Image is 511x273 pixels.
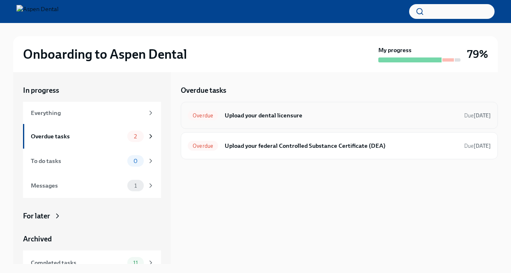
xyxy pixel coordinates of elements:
span: Overdue [188,112,218,119]
span: July 26th, 2025 10:00 [464,142,491,150]
div: To do tasks [31,156,124,165]
a: Overdue tasks2 [23,124,161,149]
a: OverdueUpload your federal Controlled Substance Certificate (DEA)Due[DATE] [188,139,491,152]
span: July 26th, 2025 10:00 [464,112,491,119]
strong: [DATE] [474,112,491,119]
a: OverdueUpload your dental licensureDue[DATE] [188,109,491,122]
span: Due [464,112,491,119]
div: Messages [31,181,124,190]
div: Completed tasks [31,258,124,267]
h2: Onboarding to Aspen Dental [23,46,187,62]
h5: Overdue tasks [181,85,226,95]
a: For later [23,211,161,221]
span: 2 [129,133,142,140]
img: Aspen Dental [16,5,59,18]
a: In progress [23,85,161,95]
span: Due [464,143,491,149]
span: Overdue [188,143,218,149]
span: 11 [128,260,143,266]
a: Messages1 [23,173,161,198]
span: 0 [129,158,143,164]
div: Everything [31,108,144,117]
h3: 79% [467,47,488,62]
div: Overdue tasks [31,132,124,141]
h6: Upload your federal Controlled Substance Certificate (DEA) [225,141,458,150]
strong: My progress [378,46,412,54]
div: For later [23,211,50,221]
a: Everything [23,102,161,124]
a: To do tasks0 [23,149,161,173]
a: Archived [23,234,161,244]
span: 1 [129,183,142,189]
strong: [DATE] [474,143,491,149]
h6: Upload your dental licensure [225,111,458,120]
